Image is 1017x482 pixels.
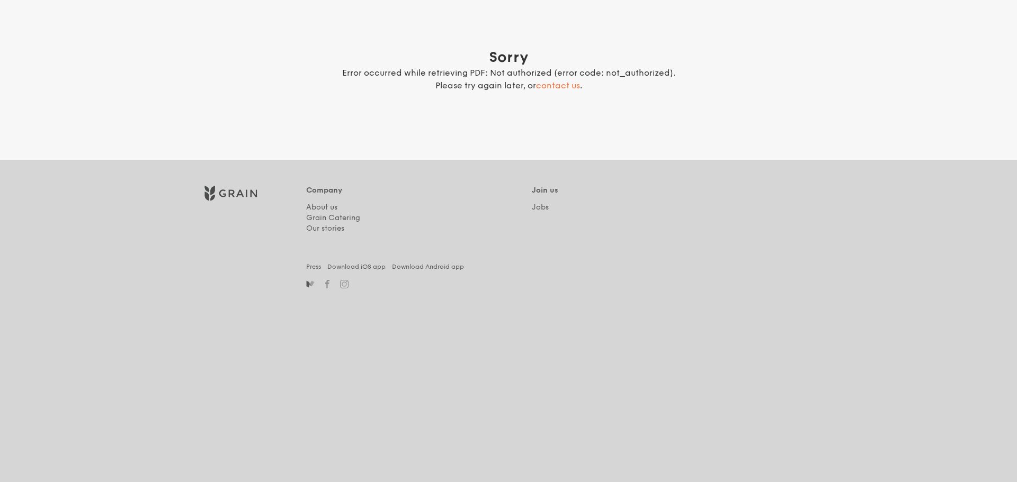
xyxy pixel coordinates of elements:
[532,185,645,202] h5: Join us
[258,48,759,67] h2: Sorry
[306,261,321,272] a: Press
[532,202,645,213] a: Jobs
[258,67,759,92] h4: Error occurred while retrieving PDF: Not authorized (error code: not_authorized). Please try agai...
[536,80,580,90] a: contact us
[203,293,814,301] h6: <span class="translation_missing" title="translation missing: en.revision">Revision</span>: b18d5...
[306,185,419,202] h5: Company
[203,185,258,201] img: Grain
[306,213,419,223] a: Grain Catering
[327,261,386,272] a: Download iOS app
[306,202,419,213] a: About us
[392,261,464,272] a: Download Android app
[306,223,419,234] a: Our stories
